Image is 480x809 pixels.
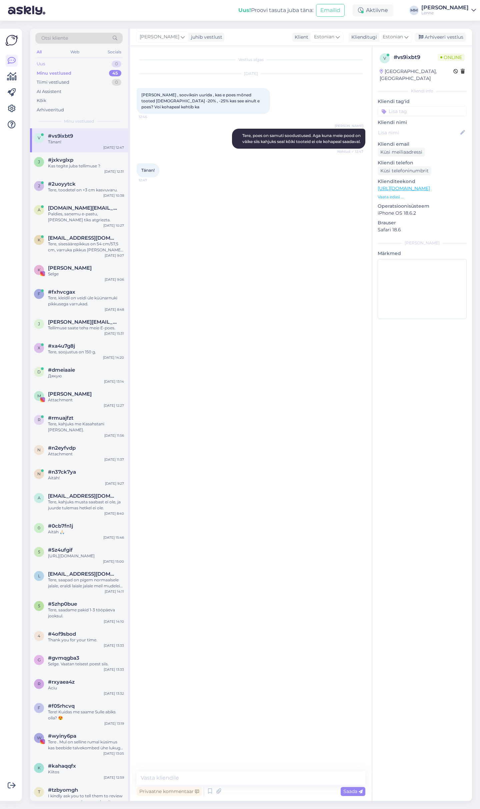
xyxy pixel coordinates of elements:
[38,765,41,770] span: k
[238,6,313,14] div: Proovi tasuta juba täna:
[103,535,124,540] div: [DATE] 15:46
[35,48,43,56] div: All
[48,733,76,739] span: #wyiny6pa
[37,393,41,398] span: M
[48,319,117,325] span: Jana.kricere@inbox.lv
[139,114,164,119] span: 12:46
[38,291,40,296] span: f
[37,88,61,95] div: AI Assistent
[378,203,467,210] p: Operatsioonisüsteem
[37,107,64,113] div: Arhiveeritud
[38,345,40,350] span: x
[38,417,41,422] span: r
[48,499,124,511] div: Tere, kahjuks musta saabast ei ole, ja juurde tulemas hetkel ei ole.
[38,657,41,662] span: g
[109,70,121,77] div: 45
[48,769,124,775] div: Kiitos
[48,763,76,769] span: #kahaqqfx
[48,493,117,499] span: anuska84@mail.ru
[38,633,40,638] span: 4
[378,129,459,136] input: Lisa nimi
[48,445,76,451] span: #n2eyfvdp
[48,637,124,643] div: Thank you for your time.
[380,68,453,82] div: [GEOGRAPHIC_DATA], [GEOGRAPHIC_DATA]
[104,331,124,336] div: [DATE] 15:31
[48,553,124,559] div: [URL][DOMAIN_NAME]
[48,793,124,805] div: I kindly ask you to tell them to review my message and proposal, as it would be very beneficial f...
[48,205,117,211] span: agate.fr@inbox.lv
[106,48,123,56] div: Socials
[48,685,124,691] div: Aciu
[349,34,377,41] div: Klienditugi
[137,787,202,796] div: Privaatne kommentaar
[48,187,124,193] div: Tere, toodetel on +3 cm kasvuvaru.
[48,709,124,721] div: Tere! Kuidas me saame Sulle abiks olla? 😍
[48,295,124,307] div: Tere, kleidil on veidi üle küünarnuki pikkusega varrukad.
[378,98,467,105] p: Kliendi tag'id
[104,403,124,408] div: [DATE] 12:27
[48,373,124,379] div: Дякую
[48,547,73,553] span: #5z4ufgif
[48,631,76,637] span: #4of9sbod
[48,181,76,187] span: #2uoyytck
[64,118,94,124] span: Minu vestlused
[48,325,124,331] div: Tellimuse saate teha meie E-poes.
[104,511,124,516] div: [DATE] 8:40
[103,145,124,150] div: [DATE] 12:47
[378,119,467,126] p: Kliendi nimi
[378,226,467,233] p: Safari 18.6
[48,529,124,535] div: Aitäh 🙏🏻
[48,157,73,163] span: #jxkvglxp
[48,391,92,397] span: Maris Lember
[41,35,68,42] span: Otsi kliente
[104,433,124,438] div: [DATE] 11:56
[335,123,363,128] span: [PERSON_NAME]
[104,643,124,648] div: [DATE] 13:33
[314,33,334,41] span: Estonian
[48,241,124,253] div: Tere, sisesäärepikkus on 54 cm/57,5 cm, varruka pikkus [PERSON_NAME] 61 cm /63,5 cm.
[104,619,124,624] div: [DATE] 14:10
[48,265,92,271] span: Kristin Niidu
[37,97,46,104] div: Kõik
[378,148,425,157] div: Küsi meiliaadressi
[421,10,469,16] div: Lenne
[103,223,124,228] div: [DATE] 10:27
[139,178,164,183] span: 12:47
[48,421,124,433] div: Tere, kahjuks me Kasahstani [PERSON_NAME].
[378,166,431,175] div: Küsi telefoninumbrit
[48,415,73,421] span: #rmuajfzt
[378,106,467,116] input: Lisa tag
[38,159,40,164] span: j
[104,169,124,174] div: [DATE] 12:31
[48,739,124,751] div: Tere . Mul on selline rumal küsimus kas beebide talvekombed ühe lukuga ja kahelukuga kas nende ül...
[137,57,365,63] div: Vestlus algas
[104,667,124,672] div: [DATE] 13:33
[38,603,40,608] span: 5
[378,159,467,166] p: Kliendi telefon
[48,349,124,355] div: Tere, soojustus on 150 g.
[409,6,419,15] div: MM
[238,7,251,13] b: Uus!
[353,4,393,16] div: Aktiivne
[383,33,403,41] span: Estonian
[48,523,73,529] span: #0cb7fn1j
[48,367,75,373] span: #dmeiaaie
[415,33,466,42] div: Arhiveeri vestlus
[48,397,124,403] div: Attachment
[5,34,18,47] img: Askly Logo
[48,703,75,709] span: #f05rhcvq
[37,70,71,77] div: Minu vestlused
[48,271,124,277] div: Selge
[48,571,117,577] span: lauratibar@gmail.com
[337,149,363,154] span: Nähtud ✓ 12:47
[38,789,40,794] span: t
[48,451,124,457] div: Attachment
[141,168,155,173] span: Tänan!
[104,775,124,780] div: [DATE] 12:59
[38,207,41,212] span: a
[378,240,467,246] div: [PERSON_NAME]
[378,185,430,191] a: [URL][DOMAIN_NAME]
[48,679,75,685] span: #rxyaea4z
[48,139,124,145] div: Tänan!
[112,61,121,67] div: 0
